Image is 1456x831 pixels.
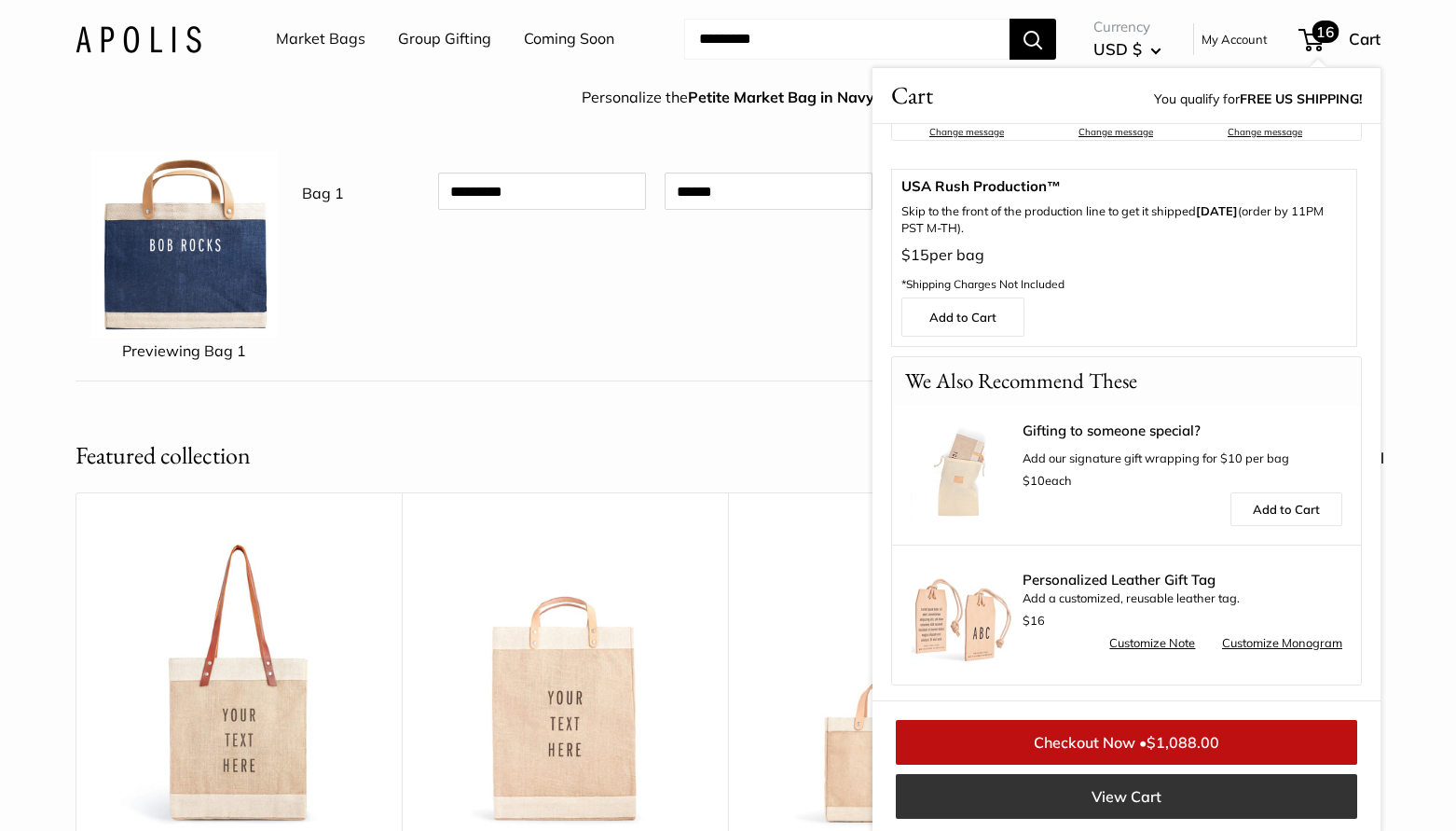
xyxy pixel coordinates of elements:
a: Market Bags [276,25,365,53]
img: Apolis Signature Gift Wrapping [911,423,1013,526]
a: Petite Market Bag in Naturaldescription_Effortless style that elevates every moment [747,539,1036,828]
span: USA Rush Production™ [901,179,1347,194]
a: Market Bag in NaturalMarket Bag in Natural [420,539,709,828]
span: Previewing Bag 1 [122,341,246,360]
a: Group Gifting [398,25,491,53]
iframe: Sign Up via Text for Offers [15,760,199,816]
a: Change message [1078,126,1153,138]
a: Change message [1228,126,1302,138]
span: You qualify for [1154,87,1362,114]
span: Personalized Leather Gift Tag [1023,573,1342,588]
img: Petite Market Bag in Natural [747,539,1036,828]
a: Customize Note [1109,632,1195,655]
a: Checkout Now •$1,088.00 [896,720,1357,765]
a: Customize Monogram [1222,632,1342,655]
img: Apolis [76,25,201,52]
div: Add our signature gift wrapping for $10 per bag [1023,423,1342,492]
span: $1,088.00 [1147,733,1219,752]
b: [DATE] [1196,203,1238,218]
span: $10 [1023,473,1045,488]
img: customizer-prod [91,151,278,338]
span: *Shipping Charges Not Included [901,277,1065,291]
a: My Account [1202,28,1268,50]
span: $16 [1023,613,1045,628]
a: View Cart [896,774,1357,819]
a: Gifting to someone special? [1023,423,1342,438]
span: Cart [1349,29,1380,48]
div: Personalize the [582,84,874,112]
a: Coming Soon [524,25,614,53]
a: Change message [929,126,1004,138]
button: Search [1010,19,1056,60]
strong: Petite Market Bag in Navy [688,88,874,106]
img: Luggage Tag [911,563,1013,666]
button: USD $ [1093,35,1161,64]
span: Currency [1093,14,1161,40]
p: per bag [901,242,1347,298]
a: Add to Cart [1230,492,1342,526]
span: each [1023,473,1072,488]
a: Add to Cart [901,298,1024,337]
span: USD $ [1093,39,1142,59]
p: Skip to the front of the production line to get it shipped (order by 11PM PST M-TH). [901,203,1347,237]
p: We Also Recommend These [892,357,1150,405]
a: description_Make it yours with custom printed text.description_The Original Market bag in its 4 n... [94,539,383,828]
input: Search... [684,19,1010,60]
span: $15 [901,245,929,264]
div: Bag 1 [293,173,429,208]
span: 16 [1312,21,1339,43]
strong: FREE US SHIPPING! [1240,90,1362,107]
h2: Featured collection [76,437,251,474]
img: description_Make it yours with custom printed text. [94,539,383,828]
a: 16 Cart [1300,24,1380,54]
img: Market Bag in Natural [420,539,709,828]
span: Cart [891,77,933,114]
div: Add a customized, reusable leather tag. [1023,573,1342,632]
